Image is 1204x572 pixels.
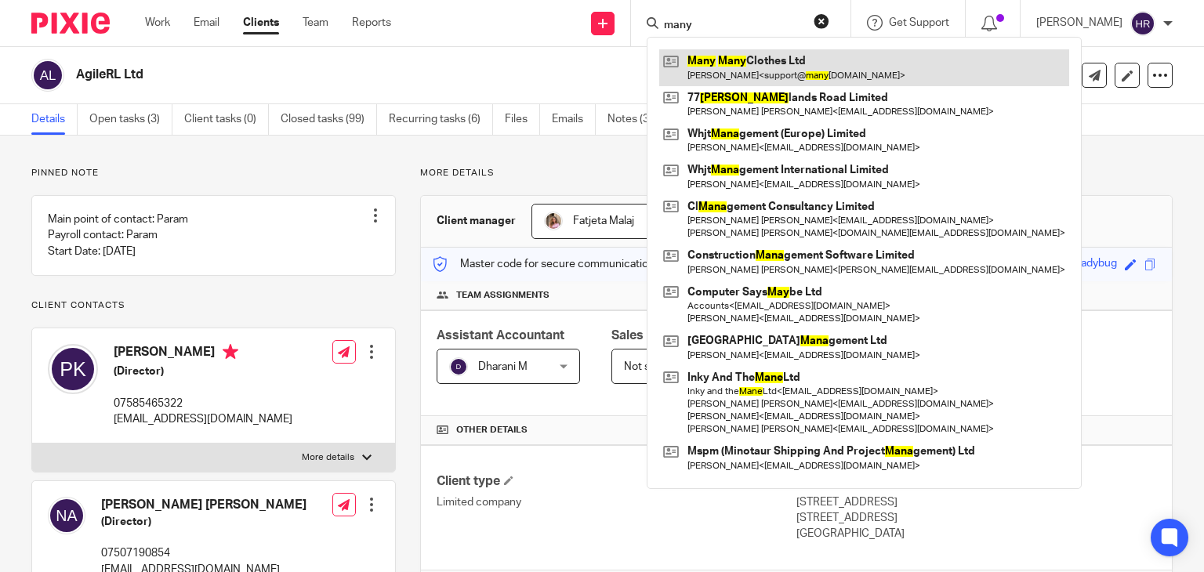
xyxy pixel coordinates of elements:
h4: [PERSON_NAME] [114,344,292,364]
a: Clients [243,15,279,31]
img: MicrosoftTeams-image%20(5).png [544,212,563,230]
p: [STREET_ADDRESS] [796,510,1156,526]
span: Assistant Accountant [437,329,564,342]
h3: Client manager [437,213,516,229]
span: Dharani M [478,361,528,372]
p: [PERSON_NAME] [1036,15,1122,31]
p: [STREET_ADDRESS] [796,494,1156,510]
h2: AgileRL Ltd [76,67,783,83]
a: Emails [552,104,596,135]
a: Client tasks (0) [184,104,269,135]
a: Open tasks (3) [89,104,172,135]
h5: (Director) [101,514,306,530]
p: Limited company [437,494,796,510]
a: Team [303,15,328,31]
button: Clear [814,13,829,29]
p: More details [420,167,1173,179]
p: More details [302,451,354,464]
a: Details [31,104,78,135]
p: [EMAIL_ADDRESS][DOMAIN_NAME] [114,411,292,427]
span: Not selected [624,361,687,372]
h5: (Director) [114,364,292,379]
p: 07585465322 [114,396,292,411]
a: Notes (3) [607,104,665,135]
p: Client contacts [31,299,396,312]
a: Recurring tasks (6) [389,104,493,135]
span: Get Support [889,17,949,28]
span: Sales Person [611,329,689,342]
img: svg%3E [48,497,85,534]
a: Closed tasks (99) [281,104,377,135]
p: 07507190854 [101,545,306,561]
img: Pixie [31,13,110,34]
span: Team assignments [456,289,549,302]
img: svg%3E [449,357,468,376]
a: Work [145,15,170,31]
span: Other details [456,424,528,436]
img: svg%3E [48,344,98,394]
i: Primary [223,344,238,360]
a: Files [505,104,540,135]
input: Search [662,19,803,33]
h4: [PERSON_NAME] [PERSON_NAME] [101,497,306,513]
p: Pinned note [31,167,396,179]
span: Fatjeta Malaj [573,215,634,226]
h4: Client type [437,473,796,490]
p: [GEOGRAPHIC_DATA] [796,526,1156,541]
img: svg%3E [31,59,64,92]
p: Master code for secure communications and files [433,256,703,272]
img: svg%3E [1130,11,1155,36]
a: Email [194,15,219,31]
a: Reports [352,15,391,31]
